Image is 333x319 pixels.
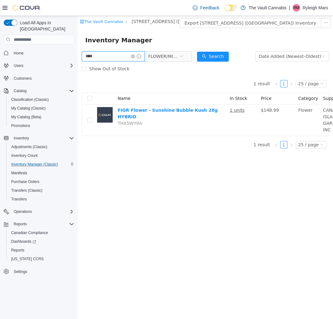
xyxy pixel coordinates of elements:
[1,134,77,143] button: Inventory
[242,66,246,70] i: icon: down
[181,36,243,45] div: Date Added (Newest-Oldest)
[9,113,74,121] span: My Catalog (Beta)
[197,66,200,70] i: icon: left
[9,161,74,168] span: Inventory Manager (Classic)
[200,5,219,11] span: Feedback
[9,169,30,177] a: Manifests
[59,38,63,43] i: icon: info-circle
[9,161,60,168] a: Inventory Manager (Classic)
[11,220,74,228] span: Reports
[243,2,253,12] button: icon: ellipsis
[6,121,77,130] button: Promotions
[202,64,210,72] li: 1
[11,87,29,95] button: Catalog
[11,62,26,69] button: Users
[9,229,50,237] a: Canadian Compliance
[11,87,74,95] span: Catalog
[14,76,32,81] span: Customers
[11,239,36,244] span: Dashboards
[19,91,35,107] img: FIGR Flower - Sunshine Bubble Kush 28g HYBRID placeholder
[11,134,74,142] span: Inventory
[224,11,225,12] span: Dark Mode
[48,3,49,8] span: /
[1,74,77,83] button: Customers
[190,2,222,14] a: Feedback
[9,187,45,194] a: Transfers (Classic)
[6,255,77,263] button: [US_STATE] CCRS
[242,127,246,131] i: icon: down
[220,80,240,85] span: Category
[12,5,40,11] img: Cova
[14,269,27,274] span: Settings
[11,97,49,102] span: Classification (Classic)
[6,186,77,195] button: Transfers (Classic)
[14,209,32,214] span: Operations
[11,248,24,253] span: Reports
[303,4,328,12] p: Ryleigh Mars
[11,62,74,69] span: Users
[176,64,192,72] li: 1 result
[11,153,38,158] span: Inventory Count
[11,220,29,228] button: Reports
[9,178,42,185] a: Purchase Orders
[14,88,26,93] span: Catalog
[289,4,290,12] p: |
[1,61,77,70] button: Users
[102,2,243,12] button: Export [STREET_ADDRESS] ([GEOGRAPHIC_DATA]) Inventory
[9,143,74,151] span: Adjustments (Classic)
[9,255,46,263] a: [US_STATE] CCRS
[11,162,58,167] span: Inventory Manager (Classic)
[11,75,34,82] a: Customers
[9,122,33,129] a: Promotions
[6,160,77,169] button: Inventory Manager (Classic)
[224,5,237,11] input: Dark Mode
[183,92,201,97] span: $148.99
[11,74,74,82] span: Customers
[9,152,74,159] span: Inventory Count
[2,3,45,8] a: icon: shopThe Vault Cannabis
[9,152,40,159] a: Inventory Count
[40,105,64,110] span: THX5WY0A
[6,177,77,186] button: Purchase Orders
[152,80,169,85] span: In Stock
[6,143,77,151] button: Adjustments (Classic)
[1,207,77,216] button: Operations
[11,268,74,275] span: Settings
[11,49,74,57] span: Home
[7,19,78,29] span: Inventory Manager
[17,20,74,32] span: Load All Apps in [GEOGRAPHIC_DATA]
[152,92,167,97] u: 1 units
[293,4,300,12] div: Ryleigh Mars
[9,96,74,103] span: Classification (Classic)
[245,92,268,116] span: CANADA'S ISLAND GARDEN INC
[9,96,51,103] a: Classification (Classic)
[11,49,26,57] a: Home
[14,51,24,56] span: Home
[1,220,77,228] button: Reports
[11,256,44,261] span: [US_STATE] CCRS
[218,89,243,120] td: Flower
[1,87,77,95] button: Catalog
[6,151,77,160] button: Inventory Count
[11,123,30,128] span: Promotions
[11,268,30,275] a: Settings
[11,188,42,193] span: Transfers (Classic)
[40,92,140,103] a: FIGR Flower - Sunshine Bubble Kush 28g HYBRID
[9,195,29,203] a: Transfers
[220,64,241,71] div: 25 / page
[53,39,57,42] i: icon: close-circle
[202,125,210,133] li: 1
[176,125,192,133] li: 1 result
[203,64,209,71] a: 1
[244,39,247,43] i: icon: down
[9,105,48,112] a: My Catalog (Classic)
[6,104,77,113] button: My Catalog (Classic)
[11,179,40,184] span: Purchase Orders
[6,169,77,177] button: Manifests
[9,187,74,194] span: Transfers (Classic)
[11,134,31,142] button: Inventory
[212,66,215,70] i: icon: right
[9,50,54,55] span: Show Out of Stock
[197,127,200,131] i: icon: left
[4,46,74,292] nav: Complex example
